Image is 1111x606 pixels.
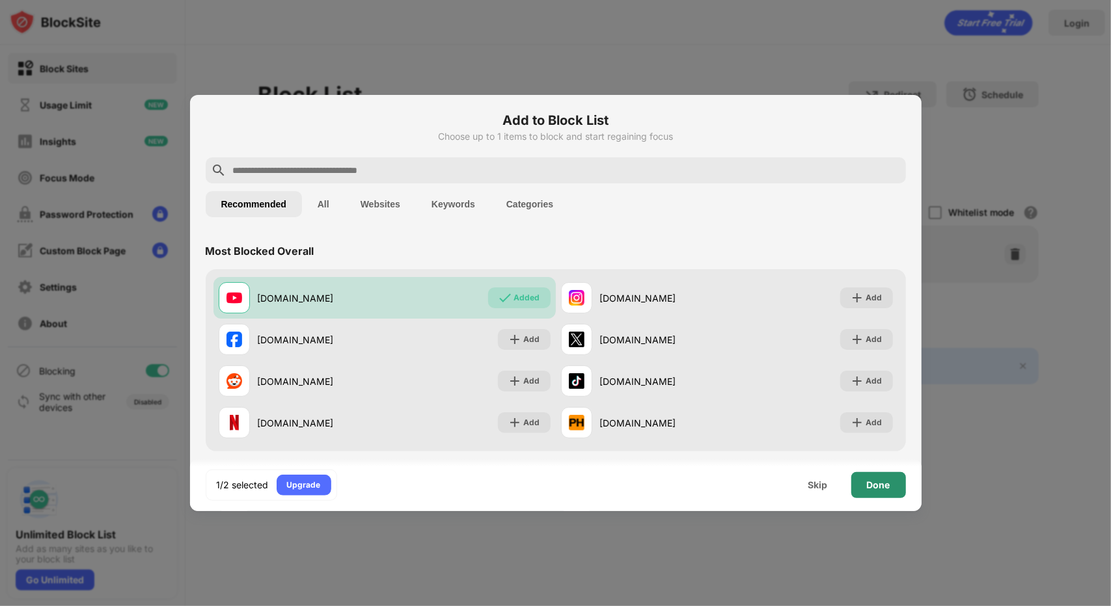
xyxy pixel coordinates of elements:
img: favicons [569,332,584,347]
div: Add [866,333,883,346]
div: [DOMAIN_NAME] [258,416,385,430]
div: Upgrade [287,479,321,492]
img: favicons [226,290,242,306]
div: [DOMAIN_NAME] [258,333,385,347]
div: Most Blocked Overall [206,244,314,257]
h6: Add to Block List [206,111,906,130]
div: Choose up to 1 items to block and start regaining focus [206,131,906,142]
div: [DOMAIN_NAME] [600,416,727,430]
button: Recommended [206,191,302,217]
div: Add [866,291,883,304]
div: Add [524,375,540,388]
div: [DOMAIN_NAME] [258,291,385,305]
div: [DOMAIN_NAME] [600,291,727,305]
img: favicons [569,373,584,389]
button: All [302,191,345,217]
img: favicons [569,415,584,430]
img: favicons [226,415,242,430]
button: Websites [345,191,416,217]
div: Add [524,416,540,429]
div: Done [867,480,890,490]
button: Categories [491,191,569,217]
div: Add [866,416,883,429]
div: Added [514,291,540,304]
div: [DOMAIN_NAME] [258,375,385,388]
div: [DOMAIN_NAME] [600,375,727,388]
img: favicons [226,332,242,347]
div: Add [524,333,540,346]
div: [DOMAIN_NAME] [600,333,727,347]
button: Keywords [416,191,491,217]
img: favicons [226,373,242,389]
img: search.svg [211,163,226,178]
div: Skip [808,480,828,490]
div: 1/2 selected [217,479,269,492]
img: favicons [569,290,584,306]
div: Add [866,375,883,388]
